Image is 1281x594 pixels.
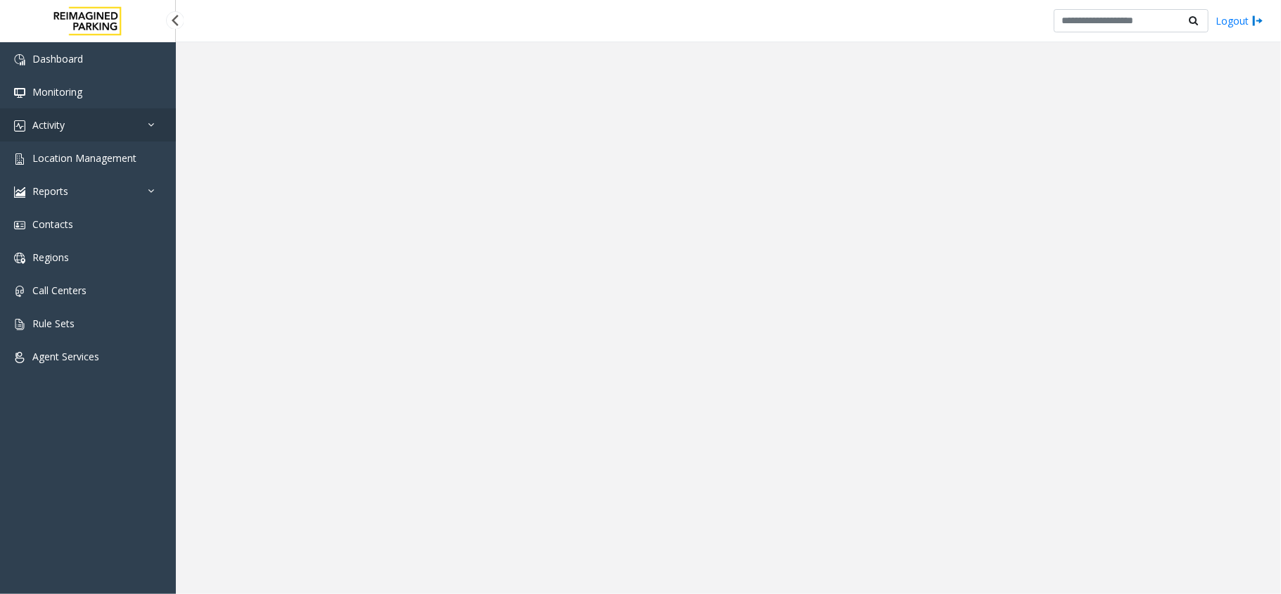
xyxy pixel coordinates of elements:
img: 'icon' [14,352,25,363]
img: 'icon' [14,220,25,231]
span: Activity [32,118,65,132]
img: logout [1252,13,1263,28]
span: Dashboard [32,52,83,65]
span: Call Centers [32,284,87,297]
img: 'icon' [14,87,25,99]
span: Contacts [32,217,73,231]
span: Agent Services [32,350,99,363]
span: Reports [32,184,68,198]
span: Regions [32,251,69,264]
img: 'icon' [14,187,25,198]
img: 'icon' [14,286,25,297]
img: 'icon' [14,54,25,65]
img: 'icon' [14,120,25,132]
img: 'icon' [14,319,25,330]
a: Logout [1216,13,1263,28]
span: Rule Sets [32,317,75,330]
img: 'icon' [14,253,25,264]
span: Monitoring [32,85,82,99]
span: Location Management [32,151,136,165]
img: 'icon' [14,153,25,165]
